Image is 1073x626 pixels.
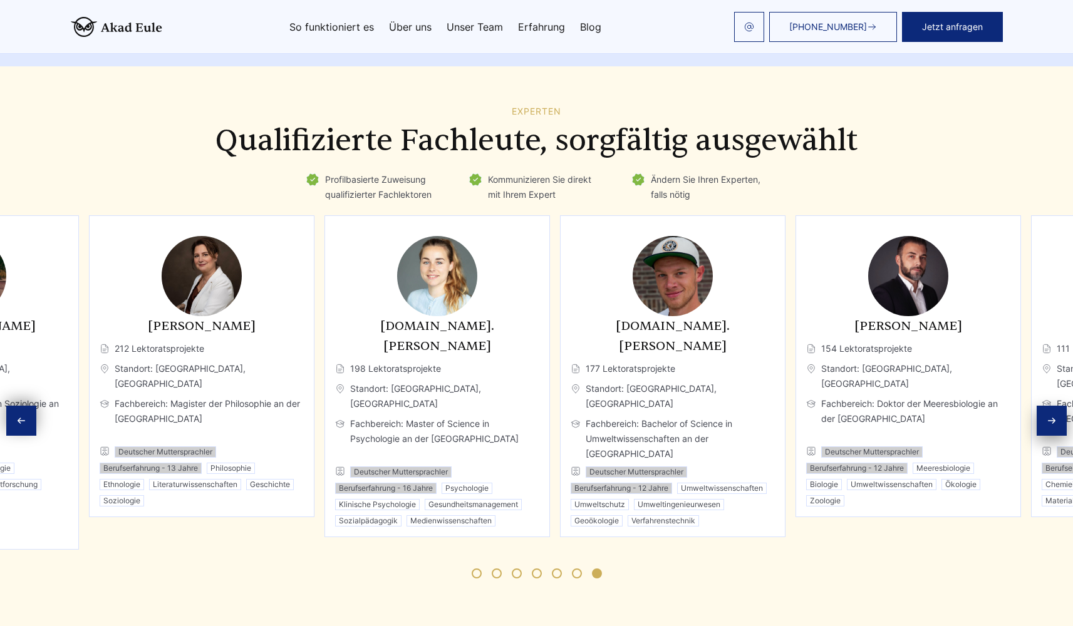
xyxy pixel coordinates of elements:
[89,215,314,517] div: 5 / 11
[71,123,1003,158] h2: Qualifizierte Fachleute, sorgfältig ausgewählt
[806,463,908,474] li: Berufserfahrung - 12 Jahre
[100,316,304,336] h3: [PERSON_NAME]
[532,568,542,578] span: Go to slide 4
[571,515,623,526] li: Geoökologie
[100,479,144,490] li: Ethnologie
[6,406,36,436] div: Previous slide
[806,341,1010,356] span: 154 Lektoratsprojekte
[744,22,754,32] img: email
[913,463,974,474] li: Meeresbiologie
[335,316,539,356] h3: [DOMAIN_NAME]. [PERSON_NAME]
[796,215,1021,517] div: 8 / 11
[941,479,980,490] li: Ökologie
[571,361,775,376] span: 177 Lektoratsprojekte
[512,568,522,578] span: Go to slide 3
[468,172,606,202] li: Kommunizieren Sie direkt mit Ihrem Expert
[335,483,437,494] li: Berufserfahrung - 16 Jahre
[335,361,539,376] span: 198 Lektoratsprojekte
[407,515,495,526] li: Medienwissenschaften
[806,479,842,490] li: Biologie
[580,22,601,32] a: Blog
[571,381,775,411] span: Standort: [GEOGRAPHIC_DATA], [GEOGRAPHIC_DATA]
[335,381,539,411] span: Standort: [GEOGRAPHIC_DATA], [GEOGRAPHIC_DATA]
[586,466,687,478] li: Deutscher Muttersprachler
[571,499,629,510] li: Umweltschutz
[560,215,785,537] div: 7 / 11
[552,568,562,578] span: Go to slide 5
[100,341,304,356] span: 212 Lektoratsprojekte
[472,568,482,578] span: Go to slide 1
[571,416,775,461] span: Fachbereich: Bachelor of Science in Umweltwissenschaften an der [GEOGRAPHIC_DATA]
[1037,406,1067,436] div: Next slide
[425,499,522,510] li: Gesundheitsmanagement
[100,463,202,474] li: Berufserfahrung - 13 Jahre
[162,236,242,316] img: Dr. Eleanor Fischer
[447,22,503,32] a: Unser Team
[633,236,713,316] img: B.Sc. Eric Zimmermann
[571,483,672,494] li: Berufserfahrung - 12 Jahre
[806,495,844,506] li: Zoologie
[634,499,724,510] li: Umweltingenieurwesen
[806,396,1010,441] span: Fachbereich: Doktor der Meeresbiologie an der [GEOGRAPHIC_DATA]
[115,446,216,458] li: Deutscher Muttersprachler
[628,515,699,526] li: Verfahrenstechnik
[806,361,1010,391] span: Standort: [GEOGRAPHIC_DATA], [GEOGRAPHIC_DATA]
[207,463,255,474] li: Philosophie
[100,396,304,441] span: Fachbereich: Magister der Philosophie an der [GEOGRAPHIC_DATA]
[677,483,767,494] li: Umweltwissenschaften
[442,483,492,494] li: Psychologie
[789,22,867,32] span: [PHONE_NUMBER]
[806,316,1010,336] h3: [PERSON_NAME]
[335,499,420,510] li: Klinische Psychologie
[868,236,948,316] img: Dr. Malte Kusch
[492,568,502,578] span: Go to slide 2
[847,479,936,490] li: Umweltwissenschaften
[518,22,565,32] a: Erfahrung
[324,215,550,537] div: 6 / 11
[100,495,144,506] li: Soziologie
[572,568,582,578] span: Go to slide 6
[769,12,897,42] a: [PHONE_NUMBER]
[592,568,602,578] span: Go to slide 7
[571,316,775,356] h3: [DOMAIN_NAME]. [PERSON_NAME]
[71,17,162,37] img: logo
[305,172,443,202] li: Profilbasierte Zuweisung qualifizierter Fachlektoren
[350,466,452,478] li: Deutscher Muttersprachler
[100,361,304,391] span: Standort: [GEOGRAPHIC_DATA], [GEOGRAPHIC_DATA]
[821,446,923,458] li: Deutscher Muttersprachler
[335,515,402,526] li: Sozialpädagogik
[246,479,294,490] li: Geschichte
[389,22,432,32] a: Über uns
[71,106,1003,116] div: Experten
[149,479,241,490] li: Literaturwissenschaften
[631,172,769,202] li: Ändern Sie Ihren Experten, falls nötig
[289,22,374,32] a: So funktioniert es
[335,416,539,461] span: Fachbereich: Master of Science in Psychologie an der [GEOGRAPHIC_DATA]
[902,12,1003,42] button: Jetzt anfragen
[397,236,477,316] img: M.Sc. Anna Nowak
